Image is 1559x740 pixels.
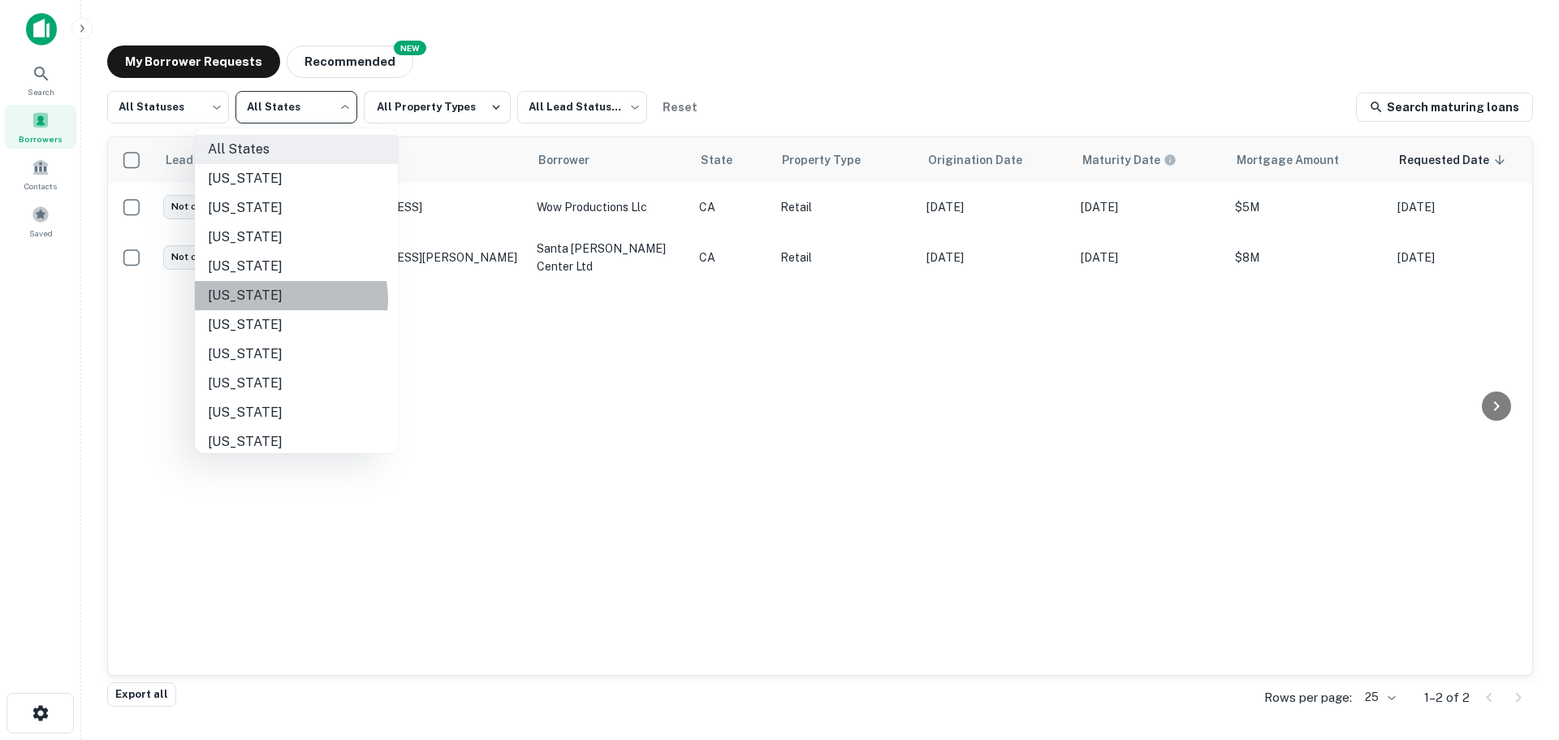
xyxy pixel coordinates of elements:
[195,252,398,281] li: [US_STATE]
[195,310,398,340] li: [US_STATE]
[195,427,398,457] li: [US_STATE]
[195,369,398,398] li: [US_STATE]
[195,398,398,427] li: [US_STATE]
[195,193,398,223] li: [US_STATE]
[195,281,398,310] li: [US_STATE]
[195,164,398,193] li: [US_STATE]
[195,135,398,164] li: All States
[195,340,398,369] li: [US_STATE]
[1478,610,1559,688] iframe: Chat Widget
[195,223,398,252] li: [US_STATE]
